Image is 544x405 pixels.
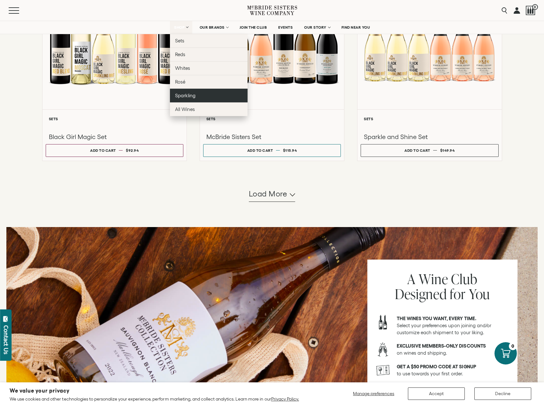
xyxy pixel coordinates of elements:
a: Sets [170,34,248,48]
span: Reds [175,52,185,57]
p: Select your preferences upon joining and/or customize each shipment to your liking. [397,315,509,336]
span: A [407,269,416,288]
button: Accept [408,387,465,400]
span: OUR BRANDS [200,25,225,30]
div: Add to cart [404,146,430,155]
span: $115.94 [283,148,297,152]
a: Rosé [170,75,248,89]
div: 0 [509,342,517,350]
span: Club [451,269,477,288]
a: Reds [170,48,248,61]
span: Whites [175,65,190,71]
strong: Exclusive members-only discounts [397,343,486,349]
h6: Sets [364,117,495,121]
span: EVENTS [278,25,293,30]
span: Designed [395,284,447,303]
span: Rosé [175,79,185,85]
a: EVENTS [274,21,297,34]
span: OUR STORY [304,25,326,30]
div: Contact Us [3,325,9,354]
span: Manage preferences [353,391,394,396]
a: Whites [170,61,248,75]
a: All Wines [170,102,248,116]
span: Sets [175,38,184,43]
strong: Get a $50 promo code at signup [397,364,476,369]
div: Add to cart [247,146,273,155]
button: Add to cart $149.94 [361,144,498,157]
span: $149.94 [440,148,455,152]
a: Sparkling [170,89,248,102]
span: JOIN THE CLUB [240,25,267,30]
a: JOIN THE CLUB [235,21,271,34]
p: to use towards your first order. [397,363,509,377]
a: FIND NEAR YOU [337,21,374,34]
span: for [450,284,466,303]
span: FIND NEAR YOU [341,25,370,30]
span: Sparkling [175,93,195,98]
span: 0 [532,4,538,10]
button: Manage preferences [349,387,398,400]
button: Decline [474,387,531,400]
h6: Sets [49,117,180,121]
span: Wine [419,269,448,288]
button: Add to cart $115.94 [203,144,341,157]
div: Add to cart [90,146,116,155]
a: OUR STORY [300,21,334,34]
h6: Sets [206,117,338,121]
span: $92.94 [126,148,139,152]
span: SHOP [174,25,185,30]
h3: McBride Sisters Set [206,133,338,141]
button: Add to cart $92.94 [46,144,183,157]
h2: We value your privacy [10,388,299,394]
a: SHOP [170,21,192,34]
h3: Sparkle and Shine Set [364,133,495,141]
strong: The wines you want, every time. [397,316,476,321]
span: You [469,284,490,303]
span: Load more [249,188,287,199]
h3: Black Girl Magic Set [49,133,180,141]
p: on wines and shipping. [397,342,509,357]
a: OUR BRANDS [195,21,232,34]
p: We use cookies and other technologies to personalize your experience, perform marketing, and coll... [10,396,299,402]
a: Privacy Policy. [271,396,299,401]
button: Load more [249,187,295,202]
button: Mobile Menu Trigger [9,7,32,14]
span: All Wines [175,107,195,112]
